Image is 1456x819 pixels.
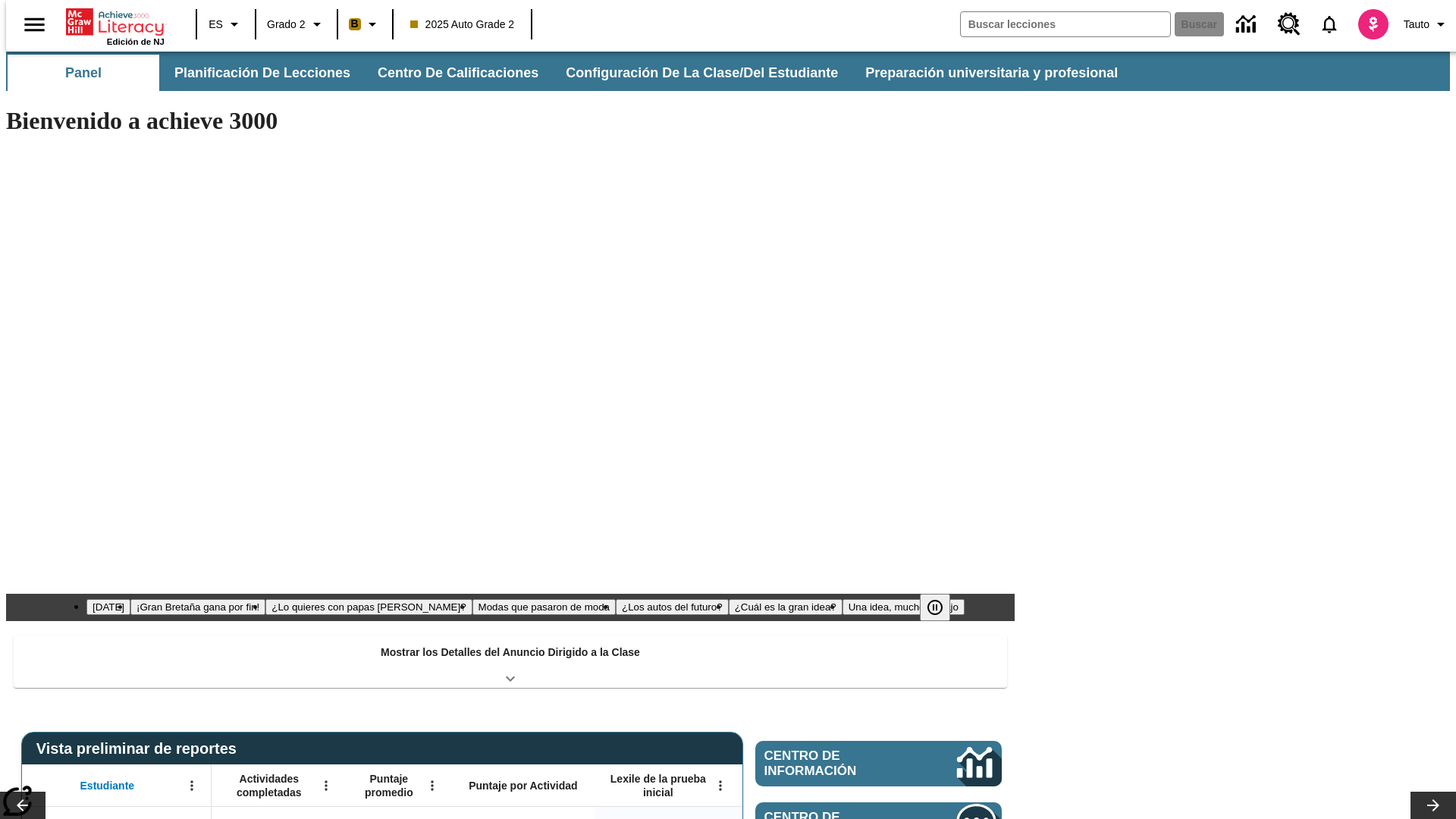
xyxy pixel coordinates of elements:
[920,594,965,621] div: Pausar
[6,52,1450,91] div: Subbarra de navegación
[1349,5,1398,44] button: Escoja un nuevo avatar
[107,37,165,46] span: Edición de NJ
[80,779,135,792] span: Estudiante
[315,774,337,797] button: Abrir menú
[1310,5,1349,44] a: Notificaciones
[1398,11,1456,38] button: Perfil/Configuración
[219,772,319,799] span: Actividades completadas
[351,14,359,33] span: B
[1358,9,1389,39] img: avatar image
[8,55,159,91] button: Panel
[709,774,732,797] button: Abrir menú
[1410,792,1456,819] button: Carrusel de lecciones, seguir
[381,645,640,661] p: Mostrar los Detalles del Anuncio Dirigido a la Clase
[130,599,265,615] button: Diapositiva 2 ¡Gran Bretaña gana por fin!
[755,741,1002,786] a: Centro de información
[343,11,388,38] button: Boost El color de la clase es anaranjado claro. Cambiar el color de la clase.
[472,599,616,615] button: Diapositiva 4 Modas que pasaron de moda
[36,740,244,758] span: Vista preliminar de reportes
[14,635,1007,688] div: Mostrar los Detalles del Anuncio Dirigido a la Clase
[616,599,729,615] button: Diapositiva 5 ¿Los autos del futuro?
[469,779,577,792] span: Puntaje por Actividad
[1227,4,1269,45] a: Centro de información
[554,55,850,91] button: Configuración de la clase/del estudiante
[180,774,203,797] button: Abrir menú
[410,17,515,33] span: 2025 Auto Grade 2
[202,11,250,38] button: Lenguaje: ES, Selecciona un idioma
[1269,4,1310,45] a: Centro de recursos, Se abrirá en una pestaña nueva.
[12,2,57,47] button: Abrir el menú lateral
[86,599,130,615] button: Diapositiva 1 Día del Trabajo
[961,12,1170,36] input: Buscar campo
[853,55,1130,91] button: Preparación universitaria y profesional
[261,11,332,38] button: Grado: Grado 2, Elige un grado
[764,748,906,779] span: Centro de información
[162,55,362,91] button: Planificación de lecciones
[729,599,843,615] button: Diapositiva 6 ¿Cuál es la gran idea?
[6,107,1015,135] h1: Bienvenido a achieve 3000
[267,17,306,33] span: Grado 2
[920,594,950,621] button: Pausar
[66,5,165,46] div: Portada
[66,7,165,37] a: Portada
[353,772,425,799] span: Puntaje promedio
[421,774,444,797] button: Abrir menú
[209,17,223,33] span: ES
[843,599,965,615] button: Diapositiva 7 Una idea, mucho trabajo
[366,55,551,91] button: Centro de calificaciones
[265,599,472,615] button: Diapositiva 3 ¿Lo quieres con papas fritas?
[6,55,1131,91] div: Subbarra de navegación
[1404,17,1429,33] span: Tauto
[603,772,714,799] span: Lexile de la prueba inicial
